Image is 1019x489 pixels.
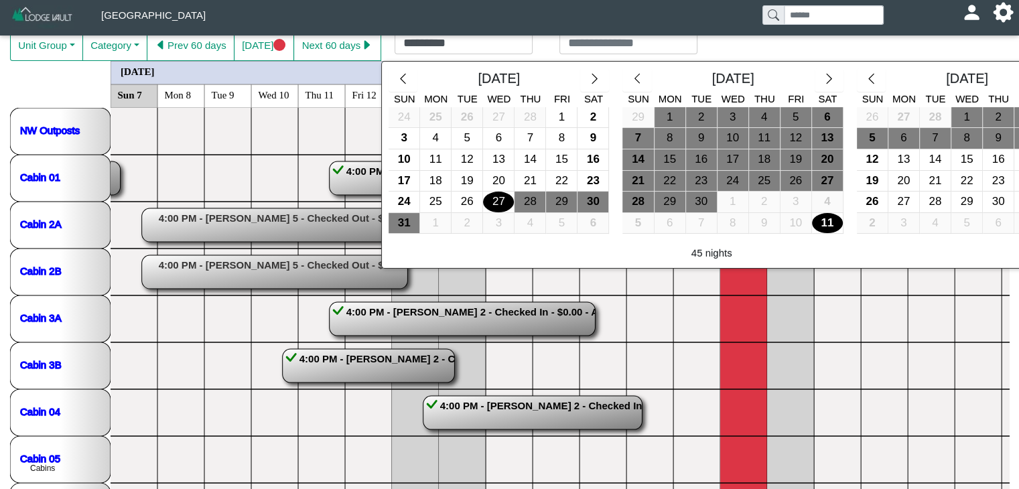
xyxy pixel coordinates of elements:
[578,213,608,234] div: 6
[578,171,609,192] button: 23
[458,93,478,104] span: Tue
[452,107,483,129] button: 26
[483,213,514,234] div: 3
[951,192,983,213] button: 29
[920,213,951,234] div: 4
[546,128,577,149] div: 8
[546,149,578,171] button: 15
[420,192,452,213] button: 25
[622,149,654,171] button: 14
[749,192,780,213] button: 2
[515,128,546,149] button: 7
[686,149,718,171] button: 16
[622,192,654,213] button: 28
[920,171,951,192] button: 21
[920,128,951,149] div: 7
[951,213,983,234] button: 5
[812,107,843,128] div: 6
[823,72,835,85] svg: chevron right
[515,171,546,192] button: 21
[812,128,843,149] div: 13
[389,128,420,149] button: 3
[546,107,578,129] button: 1
[655,149,685,170] div: 15
[652,68,815,92] div: [DATE]
[983,107,1014,128] div: 2
[578,192,608,212] div: 30
[655,107,685,128] div: 1
[892,93,916,104] span: Mon
[718,149,749,171] button: 17
[554,93,570,104] span: Fri
[389,68,417,92] button: chevron left
[718,171,748,192] div: 24
[580,68,609,92] button: chevron right
[983,128,1014,149] div: 9
[691,93,711,104] span: Tue
[749,128,780,149] div: 11
[780,128,812,149] button: 12
[655,128,686,149] button: 8
[452,213,482,234] div: 2
[951,128,982,149] div: 8
[655,149,686,171] button: 15
[749,213,780,234] div: 9
[578,128,608,149] div: 9
[686,213,718,234] button: 7
[888,192,920,213] button: 27
[983,171,1014,192] button: 23
[483,192,514,212] div: 27
[951,149,983,171] button: 15
[515,128,545,149] div: 7
[718,213,749,234] button: 8
[655,213,686,234] button: 6
[955,93,979,104] span: Wed
[389,149,419,170] div: 10
[655,128,685,149] div: 8
[389,107,420,129] button: 24
[622,149,653,170] div: 14
[622,128,654,149] button: 7
[397,72,409,85] svg: chevron left
[812,149,843,170] div: 20
[780,213,811,234] div: 10
[655,107,686,129] button: 1
[812,107,843,129] button: 6
[420,107,451,128] div: 25
[749,128,780,149] button: 11
[420,171,451,192] div: 18
[857,213,888,234] div: 2
[622,213,654,234] button: 5
[417,68,580,92] div: [DATE]
[631,72,644,85] svg: chevron left
[389,107,419,128] div: 24
[655,192,685,212] div: 29
[578,192,609,213] button: 30
[622,171,653,192] div: 21
[515,149,545,170] div: 14
[888,128,919,149] div: 6
[865,72,878,85] svg: chevron left
[389,192,420,213] button: 24
[951,128,983,149] button: 8
[983,213,1014,234] button: 6
[857,107,888,129] button: 26
[420,107,452,129] button: 25
[754,93,775,104] span: Thu
[483,128,514,149] div: 6
[857,128,888,149] button: 5
[546,192,578,213] button: 29
[780,149,812,171] button: 19
[424,93,448,104] span: Mon
[546,107,577,128] div: 1
[718,213,748,234] div: 8
[749,171,780,192] button: 25
[888,149,920,171] button: 13
[686,192,718,213] button: 30
[420,192,451,212] div: 25
[780,107,812,129] button: 5
[749,192,780,212] div: 2
[857,68,886,92] button: chevron left
[812,192,843,212] div: 4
